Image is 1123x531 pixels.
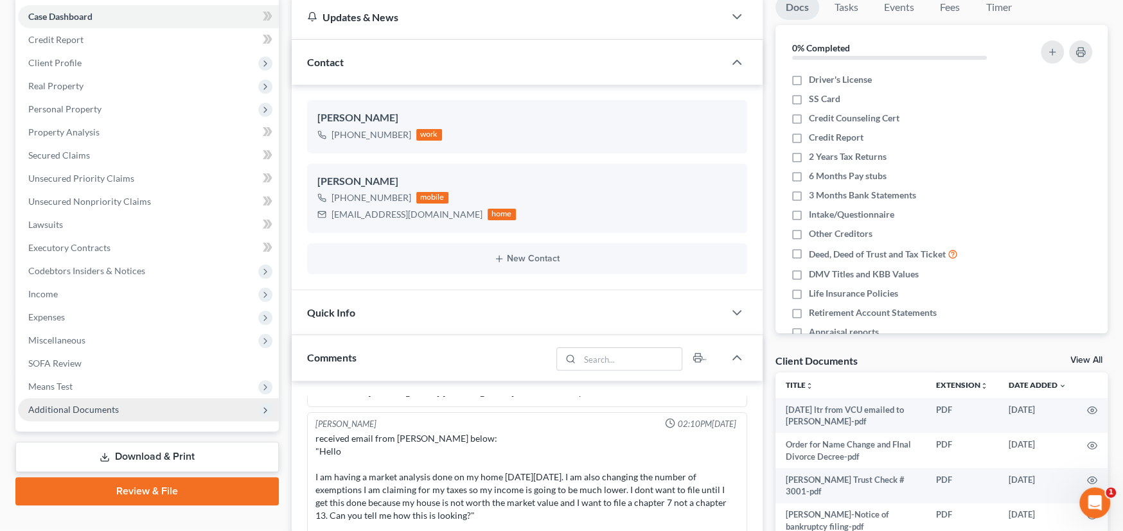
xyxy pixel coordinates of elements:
[1070,356,1102,365] a: View All
[28,288,58,299] span: Income
[926,398,998,433] td: PDF
[809,73,872,86] span: Driver's License
[28,335,85,345] span: Miscellaneous
[678,418,736,430] span: 02:10PM[DATE]
[1009,380,1066,390] a: Date Added expand_more
[317,254,737,264] button: New Contact
[809,268,919,281] span: DMV Titles and KBB Values
[809,170,887,182] span: 6 Months Pay stubs
[28,265,145,276] span: Codebtors Insiders & Notices
[28,404,119,415] span: Additional Documents
[28,219,63,230] span: Lawsuits
[1059,382,1066,390] i: expand_more
[28,150,90,161] span: Secured Claims
[18,213,279,236] a: Lawsuits
[18,144,279,167] a: Secured Claims
[806,382,813,390] i: unfold_more
[809,248,946,261] span: Deed, Deed of Trust and Tax Ticket
[307,10,709,24] div: Updates & News
[28,57,82,68] span: Client Profile
[18,28,279,51] a: Credit Report
[809,306,937,319] span: Retirement Account Statements
[28,242,111,253] span: Executory Contracts
[28,11,93,22] span: Case Dashboard
[809,227,872,240] span: Other Creditors
[775,398,926,433] td: [DATE] ltr from VCU emailed to [PERSON_NAME]-pdf
[28,196,151,207] span: Unsecured Nonpriority Claims
[809,208,894,221] span: Intake/Questionnaire
[18,236,279,259] a: Executory Contracts
[307,306,355,318] span: Quick Info
[28,126,100,137] span: Property Analysis
[775,433,926,468] td: Order for Name Change and FInal Divorce Decree-pdf
[809,189,916,202] span: 3 Months Bank Statements
[416,129,442,141] div: work
[317,110,737,126] div: [PERSON_NAME]
[18,352,279,375] a: SOFA Review
[18,5,279,28] a: Case Dashboard
[1106,487,1116,498] span: 1
[809,150,887,163] span: 2 Years Tax Returns
[28,311,65,322] span: Expenses
[307,56,344,68] span: Contact
[809,326,879,338] span: Appraisal reports
[416,192,448,204] div: mobile
[1079,487,1110,518] iframe: Intercom live chat
[28,103,102,114] span: Personal Property
[15,442,279,472] a: Download & Print
[15,477,279,505] a: Review & File
[786,380,813,390] a: Titleunfold_more
[809,131,863,144] span: Credit Report
[332,128,411,141] div: [PHONE_NUMBER]
[926,433,998,468] td: PDF
[18,121,279,144] a: Property Analysis
[28,381,73,392] span: Means Test
[775,354,858,367] div: Client Documents
[998,398,1077,433] td: [DATE]
[18,167,279,190] a: Unsecured Priority Claims
[315,418,376,430] div: [PERSON_NAME]
[980,382,988,390] i: unfold_more
[28,173,134,184] span: Unsecured Priority Claims
[998,468,1077,503] td: [DATE]
[792,42,850,53] strong: 0% Completed
[936,380,988,390] a: Extensionunfold_more
[809,112,899,125] span: Credit Counseling Cert
[809,92,840,105] span: SS Card
[28,80,84,91] span: Real Property
[317,174,737,189] div: [PERSON_NAME]
[579,348,682,370] input: Search...
[28,358,82,369] span: SOFA Review
[332,208,482,221] div: [EMAIL_ADDRESS][DOMAIN_NAME]
[18,190,279,213] a: Unsecured Nonpriority Claims
[809,287,898,300] span: Life Insurance Policies
[332,191,411,204] div: [PHONE_NUMBER]
[307,351,357,363] span: Comments
[775,468,926,503] td: [PERSON_NAME] Trust Check # 3001-pdf
[926,468,998,503] td: PDF
[998,433,1077,468] td: [DATE]
[28,34,84,45] span: Credit Report
[488,209,516,220] div: home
